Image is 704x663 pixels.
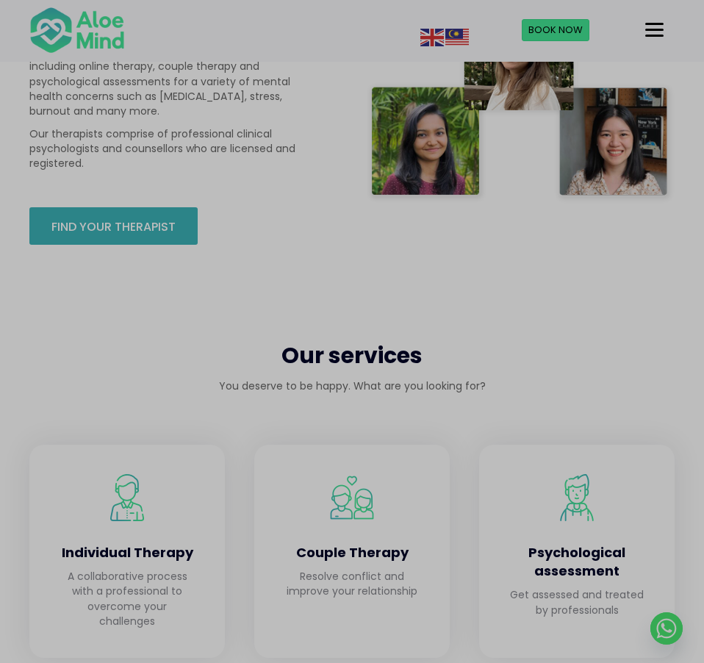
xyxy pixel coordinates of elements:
[281,340,423,371] span: Our services
[420,29,444,46] img: en
[639,18,669,43] button: Menu
[650,612,683,645] a: Whatsapp
[29,44,308,118] p: We offer a wide range of mental healthcare services, including online therapy, couple therapy and...
[104,474,151,521] img: Aloe Mind Malaysia | Mental Healthcare Services in Malaysia and Singapore
[29,6,125,54] img: Aloe mind Logo
[420,29,445,44] a: English
[509,543,645,580] h4: Psychological assessment
[29,126,308,171] p: Our therapists comprise of professional clinical psychologists and counsellors who are licensed a...
[269,459,435,643] a: Aloe Mind Malaysia | Mental Healthcare Services in Malaysia and Singapore Couple Therapy Resolve ...
[445,29,470,44] a: Malay
[494,459,660,643] a: Aloe Mind Malaysia | Mental Healthcare Services in Malaysia and Singapore Psychological assessmen...
[51,218,176,235] span: Find your therapist
[328,474,376,521] img: Aloe Mind Malaysia | Mental Healthcare Services in Malaysia and Singapore
[29,207,198,244] a: Find your therapist
[553,474,600,521] img: Aloe Mind Malaysia | Mental Healthcare Services in Malaysia and Singapore
[44,459,210,643] a: Aloe Mind Malaysia | Mental Healthcare Services in Malaysia and Singapore Individual Therapy A co...
[528,23,583,37] span: Book Now
[284,569,420,599] p: Resolve conflict and improve your relationship
[445,29,469,46] img: ms
[509,587,645,617] p: Get assessed and treated by professionals
[59,543,195,562] h4: Individual Therapy
[522,19,589,41] a: Book Now
[59,569,195,628] p: A collaborative process with a professional to overcome your challenges
[29,379,675,393] p: You deserve to be happy. What are you looking for?
[284,543,420,562] h4: Couple Therapy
